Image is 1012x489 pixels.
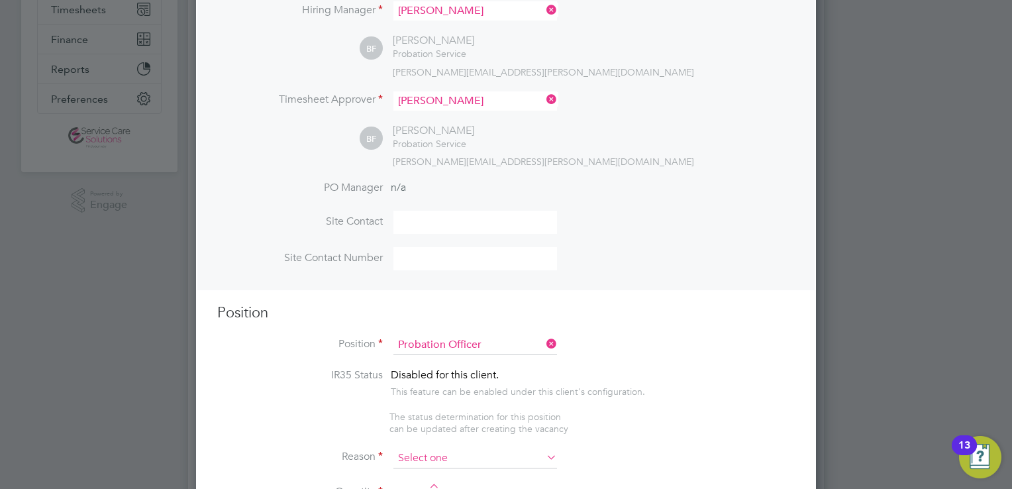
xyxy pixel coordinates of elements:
[391,368,499,382] span: Disabled for this client.
[393,48,474,60] div: Probation Service
[958,445,970,462] div: 13
[360,37,383,60] span: BF
[393,66,694,78] span: [PERSON_NAME][EMAIL_ADDRESS][PERSON_NAME][DOMAIN_NAME]
[217,251,383,265] label: Site Contact Number
[217,93,383,107] label: Timesheet Approver
[393,1,557,21] input: Search for...
[389,411,568,435] span: The status determination for this position can be updated after creating the vacancy
[959,436,1001,478] button: Open Resource Center, 13 new notifications
[217,450,383,464] label: Reason
[217,181,383,195] label: PO Manager
[217,368,383,382] label: IR35 Status
[360,127,383,150] span: BF
[393,91,557,111] input: Search for...
[393,34,474,48] div: [PERSON_NAME]
[393,156,694,168] span: [PERSON_NAME][EMAIL_ADDRESS][PERSON_NAME][DOMAIN_NAME]
[217,215,383,229] label: Site Contact
[391,382,645,398] div: This feature can be enabled under this client's configuration.
[393,449,557,468] input: Select one
[393,335,557,355] input: Search for...
[393,124,474,138] div: [PERSON_NAME]
[217,3,383,17] label: Hiring Manager
[393,138,474,150] div: Probation Service
[217,303,795,323] h3: Position
[217,337,383,351] label: Position
[391,181,406,194] span: n/a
